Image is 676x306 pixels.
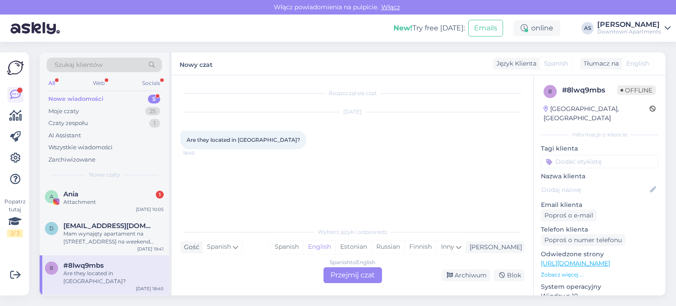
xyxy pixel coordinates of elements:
[493,59,536,68] div: Język Klienta
[541,271,658,279] p: Zobacz więcej ...
[541,259,610,267] a: [URL][DOMAIN_NAME]
[50,193,54,200] span: A
[7,59,24,76] img: Askly Logo
[541,155,658,168] input: Dodać etykietę
[91,77,107,89] div: Web
[136,206,164,213] div: [DATE] 10:05
[48,155,96,164] div: Zarchiwizowane
[180,243,199,252] div: Gość
[63,230,164,246] div: Mam wynajęty apartament na [STREET_ADDRESS] na weekend [DATE]-[DATE]. Czy jest możliwość wynajęci...
[156,191,164,199] div: 1
[89,171,120,179] span: Nowe czaty
[441,269,490,281] div: Archiwum
[187,136,300,143] span: Are they located in [GEOGRAPHIC_DATA]?
[541,131,658,139] div: Informacje o kliencie
[562,85,617,96] div: # 8lwq9mbs
[541,250,658,259] p: Odwiedzone strony
[541,144,658,153] p: Tagi klienta
[49,225,54,232] span: d
[541,225,658,234] p: Telefon klienta
[580,59,619,68] div: Tłumacz na
[48,95,103,103] div: Nowe wiadomości
[270,240,303,254] div: Spanish
[63,269,164,285] div: Are they located in [GEOGRAPHIC_DATA]?
[63,262,104,269] span: #8lwq9mbs
[404,240,436,254] div: Finnish
[148,95,160,103] div: 5
[393,24,412,32] b: New!
[63,222,155,230] span: dorotad19@op.pl
[48,107,79,116] div: Moje czaty
[335,240,371,254] div: Estonian
[541,282,658,291] p: System operacyjny
[597,21,661,28] div: [PERSON_NAME]
[180,108,525,116] div: [DATE]
[548,88,552,95] span: 8
[617,85,656,95] span: Offline
[597,28,661,35] div: Downtown Apartments
[7,229,23,237] div: 2 / 3
[48,119,88,128] div: Czaty zespołu
[50,265,53,271] span: 8
[323,267,382,283] div: Przejmij czat
[541,210,597,221] div: Poproś o e-mail
[180,228,525,236] div: Wybierz język i odpowiedz
[7,198,23,237] div: Popatrz tutaj
[145,107,160,116] div: 25
[140,77,162,89] div: Socials
[541,185,648,195] input: Dodaj nazwę
[541,172,658,181] p: Nazwa klienta
[597,21,671,35] a: [PERSON_NAME]Downtown Apartments
[393,23,465,33] div: Try free [DATE]:
[207,242,231,252] span: Spanish
[581,22,594,34] div: AS
[541,291,658,301] p: Windows 10
[544,104,650,123] div: [GEOGRAPHIC_DATA], [GEOGRAPHIC_DATA]
[514,20,560,36] div: online
[371,240,404,254] div: Russian
[136,285,164,292] div: [DATE] 18:40
[47,77,57,89] div: All
[48,131,81,140] div: AI Assistant
[378,3,403,11] span: Włącz
[183,150,216,156] span: 18:40
[303,240,335,254] div: English
[180,58,213,70] label: Nowy czat
[466,243,522,252] div: [PERSON_NAME]
[137,246,164,252] div: [DATE] 19:41
[63,190,78,198] span: Ania
[626,59,649,68] span: English
[48,143,113,152] div: Wszystkie wiadomości
[149,119,160,128] div: 1
[494,269,525,281] div: Blok
[63,198,164,206] div: Attachment
[468,20,503,37] button: Emails
[541,234,625,246] div: Poproś o numer telefonu
[180,89,525,97] div: Rozpoczął się czat
[541,200,658,210] p: Email klienta
[330,258,375,266] div: Spanish to English
[544,59,568,68] span: Spanish
[55,60,103,70] span: Szukaj klientów
[441,243,454,251] span: Inny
